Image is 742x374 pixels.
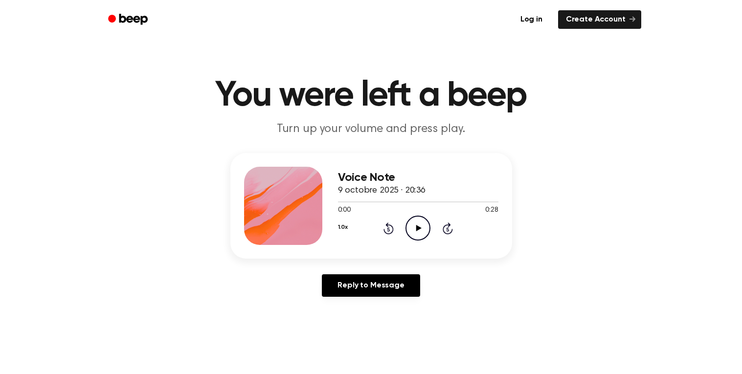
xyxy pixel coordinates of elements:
[101,10,157,29] a: Beep
[338,219,348,236] button: 1.0x
[338,171,498,184] h3: Voice Note
[558,10,641,29] a: Create Account
[322,274,420,297] a: Reply to Message
[511,8,552,31] a: Log in
[338,186,426,195] span: 9 octobre 2025 · 20:36
[485,205,498,216] span: 0:28
[121,78,622,113] h1: You were left a beep
[338,205,351,216] span: 0:00
[183,121,559,137] p: Turn up your volume and press play.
